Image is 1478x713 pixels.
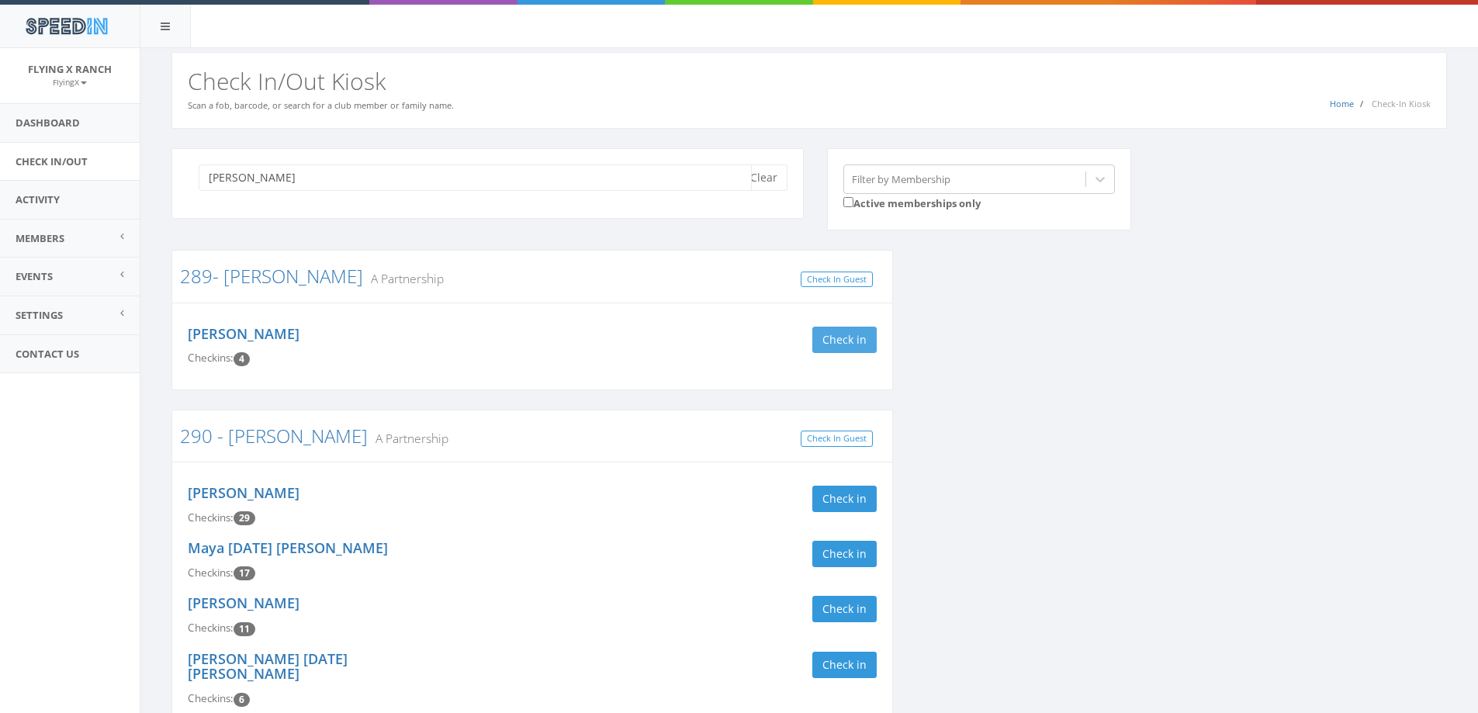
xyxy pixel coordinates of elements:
a: [PERSON_NAME] [188,483,299,502]
span: Checkins: [188,691,234,705]
button: Check in [812,541,877,567]
label: Active memberships only [843,194,981,211]
img: speedin_logo.png [18,12,115,40]
a: Home [1330,98,1354,109]
small: A Partnership [368,430,448,447]
span: Contact Us [16,347,79,361]
span: Checkin count [234,352,250,366]
span: Flying X Ranch [28,62,112,76]
a: Check In Guest [801,431,873,447]
span: Checkin count [234,693,250,707]
span: Checkin count [234,566,255,580]
button: Clear [740,164,787,191]
span: Checkins: [188,621,234,635]
a: Maya [DATE] [PERSON_NAME] [188,538,388,557]
span: Members [16,231,64,245]
span: Checkins: [188,511,234,524]
span: Checkins: [188,566,234,580]
span: Checkins: [188,351,234,365]
input: Active memberships only [843,197,853,207]
span: Check-In Kiosk [1372,98,1431,109]
a: FlyingX [53,74,87,88]
div: Filter by Membership [852,171,950,186]
span: Checkin count [234,511,255,525]
h2: Check In/Out Kiosk [188,68,1431,94]
a: 289- [PERSON_NAME] [180,263,363,289]
button: Check in [812,652,877,678]
a: Check In Guest [801,272,873,288]
a: [PERSON_NAME] [188,324,299,343]
small: Scan a fob, barcode, or search for a club member or family name. [188,99,454,111]
a: 290 - [PERSON_NAME] [180,423,368,448]
small: FlyingX [53,77,87,88]
a: [PERSON_NAME] [DATE] [PERSON_NAME] [188,649,348,684]
button: Check in [812,486,877,512]
a: [PERSON_NAME] [188,594,299,612]
span: Checkin count [234,622,255,636]
button: Check in [812,327,877,353]
button: Check in [812,596,877,622]
input: Search a name to check in [199,164,752,191]
small: A Partnership [363,270,444,287]
span: Settings [16,308,63,322]
span: Events [16,269,53,283]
